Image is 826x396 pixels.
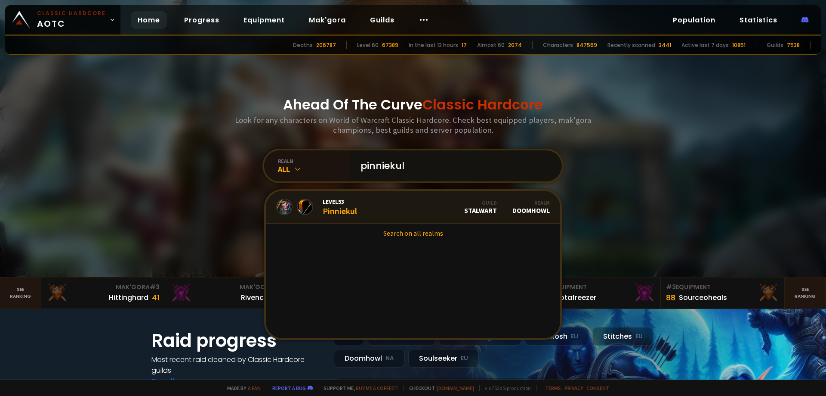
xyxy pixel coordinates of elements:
a: Mak'Gora#3Hittinghard41 [41,278,165,309]
div: Pinniekul [323,198,357,216]
h4: Most recent raid cleaned by Classic Hardcore guilds [151,354,324,376]
a: #3Equipment88Sourceoheals [661,278,785,309]
a: Mak'gora [302,11,353,29]
small: Classic Hardcore [37,9,106,17]
div: Characters [543,41,573,49]
small: NA [385,354,394,363]
div: 41 [152,292,160,303]
div: Guilds [767,41,783,49]
div: Level 60 [357,41,379,49]
div: All [278,164,350,174]
div: Almost 60 [477,41,505,49]
a: Equipment [237,11,292,29]
a: See all progress [151,376,207,386]
a: Mak'Gora#2Rivench100 [165,278,289,309]
a: Progress [177,11,226,29]
div: Soulseeker [408,349,479,368]
div: In the last 12 hours [409,41,458,49]
a: Consent [586,385,609,391]
div: 206787 [316,41,336,49]
div: Equipment [542,283,655,292]
div: Recently scanned [607,41,655,49]
div: 88 [666,292,675,303]
h1: Raid progress [151,327,324,354]
span: Support me, [318,385,398,391]
a: Privacy [564,385,583,391]
a: a fan [248,385,261,391]
h1: Ahead Of The Curve [283,94,543,115]
span: Level 53 [323,198,357,206]
div: Doomhowl [512,200,550,215]
div: Mak'Gora [46,283,160,292]
small: EU [635,332,643,341]
div: Doomhowl [334,349,405,368]
div: Active last 7 days [681,41,729,49]
div: realm [278,158,350,164]
div: Sourceoheals [679,292,727,303]
input: Search a character... [355,150,552,181]
div: Nek'Rosh [525,327,589,346]
span: # 3 [150,283,160,291]
a: Level53PinniekulGuildStalwartRealmDoomhowl [266,191,560,224]
a: Classic HardcoreAOTC [5,5,120,34]
span: AOTC [37,9,106,30]
div: Realm [512,200,550,206]
div: 10851 [732,41,746,49]
a: Terms [545,385,561,391]
div: Deaths [293,41,313,49]
h3: Look for any characters on World of Warcraft Classic Hardcore. Check best equipped players, mak'g... [231,115,595,135]
small: EU [571,332,578,341]
a: #2Equipment88Notafreezer [537,278,661,309]
div: 67389 [382,41,398,49]
span: Classic Hardcore [422,95,543,114]
div: Rivench [241,292,268,303]
div: Hittinghard [109,292,148,303]
div: 7538 [787,41,800,49]
div: Equipment [666,283,779,292]
div: 3441 [659,41,671,49]
span: # 3 [666,283,676,291]
span: v. d752d5 - production [479,385,531,391]
div: Notafreezer [555,292,596,303]
div: Mak'Gora [170,283,284,292]
div: Stalwart [464,200,497,215]
div: 847569 [576,41,597,49]
a: Guilds [363,11,401,29]
span: Made by [222,385,261,391]
div: 2074 [508,41,522,49]
div: Guild [464,200,497,206]
div: Stitches [592,327,653,346]
a: Seeranking [785,278,826,309]
small: EU [461,354,468,363]
a: [DOMAIN_NAME] [437,385,474,391]
div: 17 [462,41,467,49]
a: Statistics [733,11,784,29]
a: Report a bug [272,385,306,391]
span: Checkout [404,385,474,391]
a: Buy me a coffee [356,385,398,391]
a: Home [131,11,167,29]
a: Search on all realms [266,224,560,243]
a: Population [666,11,722,29]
